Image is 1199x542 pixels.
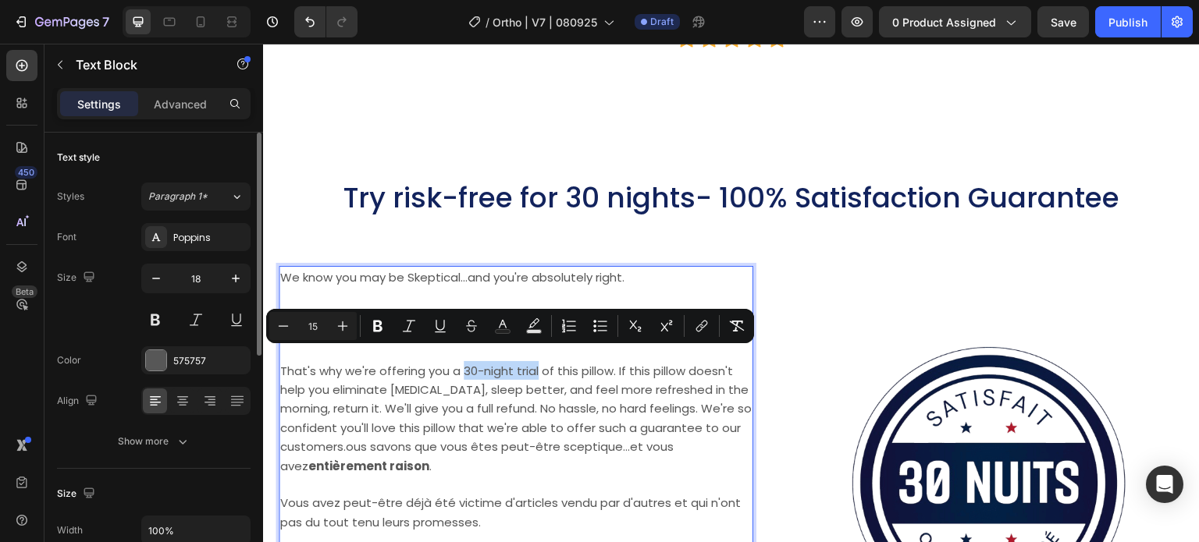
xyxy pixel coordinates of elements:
[118,434,190,449] div: Show more
[148,190,208,204] span: Paragraph 1*
[17,451,478,486] span: Vous avez peut-être déjà été victime d'articles vendu par d'autres et qui n'ont pas du tout tenu ...
[57,484,98,505] div: Size
[6,6,116,37] button: 7
[12,285,37,298] div: Beta
[17,225,361,242] span: We know you may be Skeptical...and you're absolutely right.
[57,151,100,165] div: Text style
[57,353,81,367] div: Color
[1146,466,1183,503] div: Open Intercom Messenger
[1051,16,1076,29] span: Save
[57,267,98,289] div: Size
[57,523,83,537] div: Width
[650,15,674,29] span: Draft
[57,427,251,455] button: Show more
[57,190,84,204] div: Styles
[1037,6,1089,37] button: Save
[76,55,208,74] p: Text Block
[154,96,207,112] p: Advanced
[17,262,477,297] span: You may have already fallen victim to products sold by others that completely failed to deliver o...
[57,230,76,244] div: Font
[173,231,247,245] div: Poppins
[486,14,489,30] span: /
[15,166,37,179] div: 450
[45,414,166,430] strong: entièrement raison
[892,14,996,30] span: 0 product assigned
[141,182,251,211] button: Paragraph 1*
[57,391,101,412] div: Align
[1108,14,1147,30] div: Publish
[294,6,358,37] div: Undo/Redo
[173,354,247,368] div: 575757
[263,44,1199,542] iframe: Design area
[493,14,597,30] span: Ortho | V7 | 080925
[17,319,489,430] span: That's why we're offering you a 30-night trial of this pillow. If this pillow doesn't help you el...
[879,6,1031,37] button: 0 product assigned
[102,12,109,31] p: 7
[266,309,754,343] div: Editor contextual toolbar
[77,96,121,112] p: Settings
[1095,6,1161,37] button: Publish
